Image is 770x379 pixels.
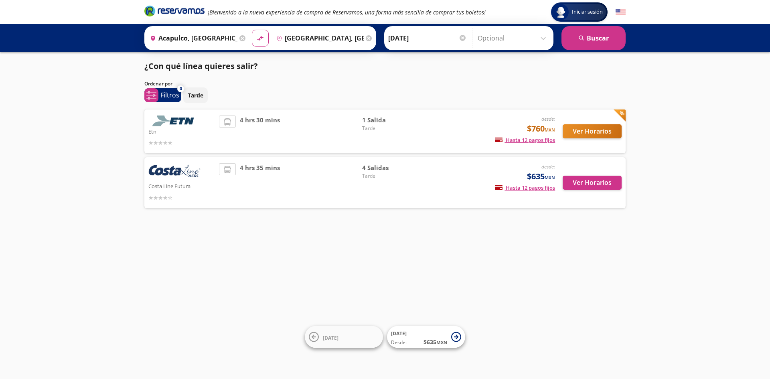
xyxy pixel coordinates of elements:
[616,7,626,17] button: English
[362,125,418,132] span: Tarde
[362,172,418,180] span: Tarde
[545,174,555,180] small: MXN
[148,163,201,181] img: Costa Line Futura
[545,127,555,133] small: MXN
[147,28,237,48] input: Buscar Origen
[148,181,215,191] p: Costa Line Futura
[387,326,465,348] button: [DATE]Desde:$635MXN
[569,8,606,16] span: Iniciar sesión
[273,28,364,48] input: Buscar Destino
[527,170,555,182] span: $635
[144,88,181,102] button: 0Filtros
[323,334,338,341] span: [DATE]
[541,163,555,170] em: desde:
[144,5,205,19] a: Brand Logo
[436,339,447,345] small: MXN
[495,184,555,191] span: Hasta 12 pagos fijos
[183,87,208,103] button: Tarde
[388,28,467,48] input: Elegir Fecha
[208,8,486,16] em: ¡Bienvenido a la nueva experiencia de compra de Reservamos, una forma más sencilla de comprar tus...
[240,163,280,202] span: 4 hrs 35 mins
[144,5,205,17] i: Brand Logo
[563,124,622,138] button: Ver Horarios
[240,116,280,147] span: 4 hrs 30 mins
[148,116,201,126] img: Etn
[148,126,215,136] p: Etn
[561,26,626,50] button: Buscar
[180,85,182,92] span: 0
[144,60,258,72] p: ¿Con qué línea quieres salir?
[541,116,555,122] em: desde:
[188,91,203,99] p: Tarde
[362,116,418,125] span: 1 Salida
[527,123,555,135] span: $760
[391,339,407,346] span: Desde:
[160,90,179,100] p: Filtros
[391,330,407,337] span: [DATE]
[305,326,383,348] button: [DATE]
[144,80,172,87] p: Ordenar por
[563,176,622,190] button: Ver Horarios
[478,28,549,48] input: Opcional
[423,338,447,346] span: $ 635
[362,163,418,172] span: 4 Salidas
[495,136,555,144] span: Hasta 12 pagos fijos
